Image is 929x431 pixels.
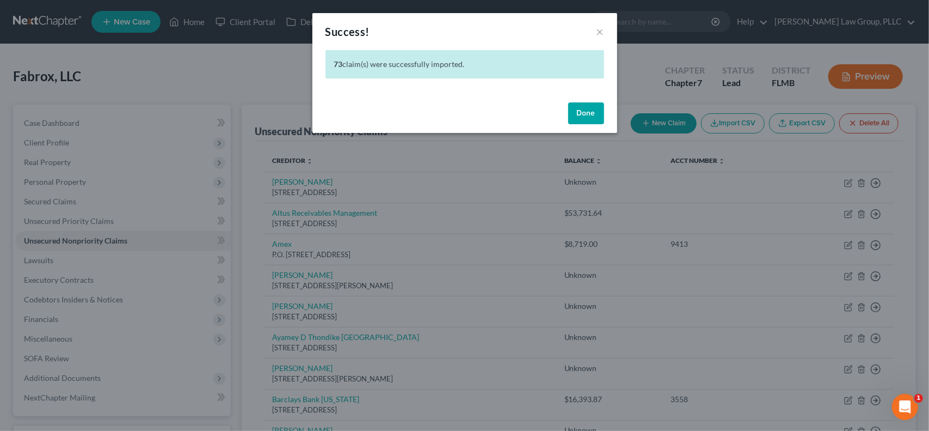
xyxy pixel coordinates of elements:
span: Success! [325,25,370,38]
iframe: Intercom live chat [892,394,918,420]
span: claim(s) were successfully imported. [334,59,465,69]
strong: 73 [334,59,343,69]
span: 1 [914,394,923,403]
button: × [596,25,604,38]
button: Done [568,102,604,124]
